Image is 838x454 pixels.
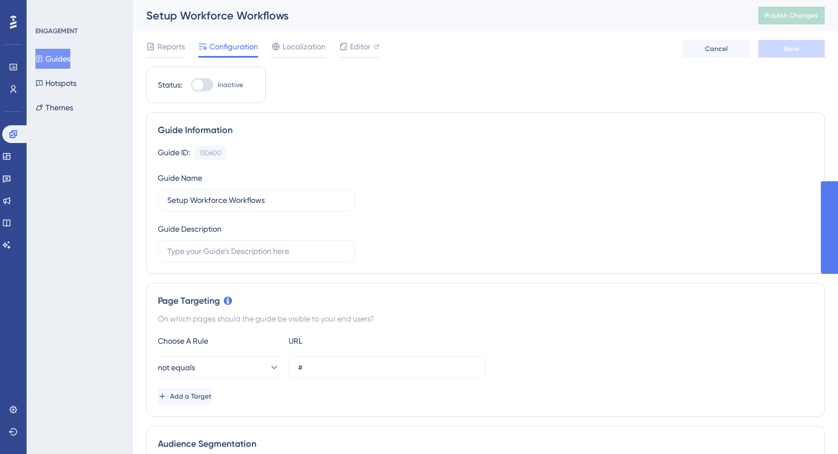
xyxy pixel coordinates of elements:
[209,40,258,53] span: Configuration
[158,356,280,379] button: not equals
[199,149,222,157] div: 150600
[35,27,78,35] div: ENGAGEMENT
[298,361,476,374] input: yourwebsite.com/path
[158,294,813,308] div: Page Targeting
[146,8,731,23] div: Setup Workforce Workflows
[791,410,825,443] iframe: UserGuiding AI Assistant Launcher
[167,194,346,206] input: Type your Guide’s Name here
[683,40,749,58] button: Cancel
[158,146,190,160] div: Guide ID:
[157,40,185,53] span: Reports
[170,392,212,401] span: Add a Target
[158,171,202,185] div: Guide Name
[167,245,346,257] input: Type your Guide’s Description here
[705,44,728,53] span: Cancel
[158,124,813,137] div: Guide Information
[158,361,195,374] span: not equals
[35,73,76,93] button: Hotspots
[758,7,825,24] button: Publish Changes
[158,222,222,236] div: Guide Description
[35,49,70,69] button: Guides
[350,40,371,53] span: Editor
[35,98,73,118] button: Themes
[158,437,813,451] div: Audience Segmentation
[218,80,243,89] span: Inactive
[784,44,799,53] span: Save
[158,312,813,325] div: On which pages should the guide be visible to your end users?
[289,334,410,348] div: URL
[158,334,280,348] div: Choose A Rule
[158,78,182,91] div: Status:
[765,11,818,20] span: Publish Changes
[158,387,212,405] button: Add a Target
[758,40,825,58] button: Save
[282,40,326,53] span: Localization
